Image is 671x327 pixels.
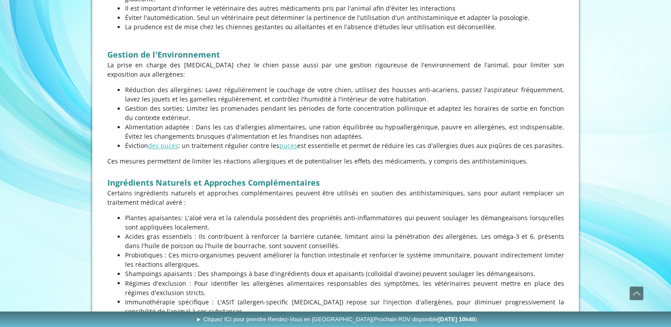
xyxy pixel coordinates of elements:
p: Probiotiques : Ces micro-organismes peuvent améliorer la fonction intestinale et renforcer le sys... [125,250,564,269]
p: La prise en charge des [MEDICAL_DATA] chez le chien passe aussi par une gestion rigoureuse de l'e... [107,60,564,79]
p: Ces mesures permettent de limiter les réactions allergiques et de potentialiser les effets des mé... [107,156,564,166]
p: Immunothérapie spécifique : L'ASIT (allergen-specific [MEDICAL_DATA]) repose sur l'injection d'al... [125,297,564,315]
p: Certains ingrédients naturels et approches complémentaires peuvent être utilisés en soutien des a... [107,188,564,207]
strong: Ingrédients Naturels et Approches Complémentaires [107,177,320,188]
span: (Prochain RDV disponible ) [372,316,477,323]
span: Défiler vers le haut [630,287,643,300]
p: Alimentation adaptée : Dans les cas d'allergies alimentaires, une ration équilibrée ou hypoallerg... [125,122,564,141]
p: Shampoings apaisants : Des shampoings à base d'ingrédients doux et apaisants (colloïdal d'avoine)... [125,269,564,278]
p: Gestion des sorties: Limitez les promenades pendant les périodes de forte concentration polliniqu... [125,104,564,122]
p: Il est important d'informer le vétérinaire des autres médicaments pris par l'animal afin d'éviter... [125,4,564,13]
a: Défiler vers le haut [629,286,644,300]
p: Éviction : un traitement régulier contre les est essentielle et permet de réduire les cas d'aller... [125,141,564,150]
a: puces [279,141,297,150]
a: des puces [148,141,178,150]
p: La prudence est de mise chez les chiennes gestantes ou allaitantes et en l'absence d'études leur ... [125,22,564,31]
p: Réduction des allergènes: Lavez régulièrement le couchage de votre chien, utilisez des housses an... [125,85,564,104]
p: Plantes apaisantes: L'aloé vera et la calendula possèdent des propriétés anti-inflammatoires qui ... [125,213,564,232]
p: Régimes d'exclusion : Pour identifier les allergènes alimentaires responsables des symptômes, les... [125,278,564,297]
b: [DATE] 10h40 [438,316,475,323]
p: Éviter l'automédication. Seul un vétérinaire peut déterminer la pertinence de l'utilisation d'un ... [125,13,564,22]
strong: Gestion de l'Environnement [107,49,220,60]
span: ► Cliquez ICI pour prendre Rendez-Vous en [GEOGRAPHIC_DATA] [196,316,477,323]
p: Acides gras essentiels : Ils contribuent à renforcer la barrière cutanée, limitant ainsi la pénét... [125,232,564,250]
